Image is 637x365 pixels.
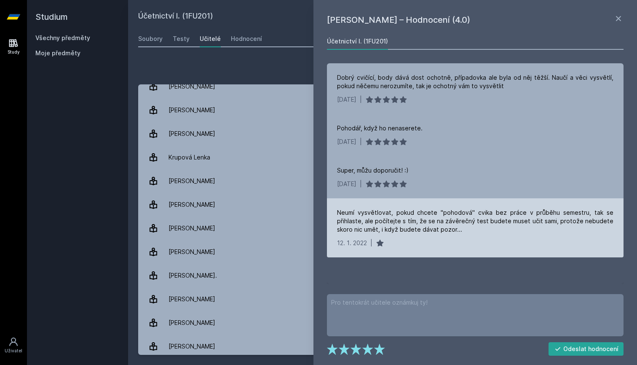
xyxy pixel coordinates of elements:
[5,348,22,354] div: Uživatel
[169,220,215,237] div: [PERSON_NAME]
[169,267,217,284] div: [PERSON_NAME].
[337,124,423,132] div: Pohodář, když ho nenaserete.
[138,30,163,47] a: Soubory
[169,338,215,355] div: [PERSON_NAME]
[337,180,356,188] div: [DATE]
[2,333,25,358] a: Uživatel
[138,193,627,216] a: [PERSON_NAME] 4 hodnocení 4.0
[337,95,356,104] div: [DATE]
[337,73,613,90] div: Dobrý cvičící, body dává dost ochotně, případovka ale byla od něj těžší. Naučí a věci vysvětlí, p...
[35,49,80,57] span: Moje předměty
[231,35,262,43] div: Hodnocení
[370,239,372,247] div: |
[337,166,409,175] div: Super, můžu doporučit! :)
[138,216,627,240] a: [PERSON_NAME] 4 hodnocení 4.3
[169,314,215,331] div: [PERSON_NAME]
[173,35,190,43] div: Testy
[138,122,627,146] a: [PERSON_NAME] 2 hodnocení 4.5
[169,102,215,119] div: [PERSON_NAME]
[169,78,215,95] div: [PERSON_NAME]
[138,75,627,98] a: [PERSON_NAME] 8 hodnocení 4.4
[138,240,627,264] a: [PERSON_NAME] 5 hodnocení 4.2
[200,35,221,43] div: Učitelé
[173,30,190,47] a: Testy
[360,95,362,104] div: |
[169,291,215,308] div: [PERSON_NAME]
[2,34,25,59] a: Study
[169,125,215,142] div: [PERSON_NAME]
[360,180,362,188] div: |
[337,239,367,247] div: 12. 1. 2022
[138,169,627,193] a: [PERSON_NAME] 8 hodnocení 4.6
[200,30,221,47] a: Učitelé
[138,10,533,24] h2: Účetnictví I. (1FU201)
[337,208,613,234] div: Neumí vysvětlovat, pokud chcete "pohodová" cvika bez práce v průběhu semestru, tak se přihlaste, ...
[360,138,362,146] div: |
[231,30,262,47] a: Hodnocení
[138,146,627,169] a: Krupová Lenka 20 hodnocení 4.5
[169,173,215,189] div: [PERSON_NAME]
[337,138,356,146] div: [DATE]
[8,49,20,55] div: Study
[138,335,627,358] a: [PERSON_NAME] 1 hodnocení 5.0
[138,264,627,287] a: [PERSON_NAME]. 2 hodnocení 5.0
[138,98,627,122] a: [PERSON_NAME] 2 hodnocení 3.5
[138,287,627,311] a: [PERSON_NAME] 5 hodnocení 3.2
[549,342,624,356] button: Odeslat hodnocení
[169,243,215,260] div: [PERSON_NAME]
[169,196,215,213] div: [PERSON_NAME]
[169,149,210,166] div: Krupová Lenka
[138,311,627,335] a: [PERSON_NAME] 2 hodnocení 4.5
[138,35,163,43] div: Soubory
[35,34,90,41] a: Všechny předměty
